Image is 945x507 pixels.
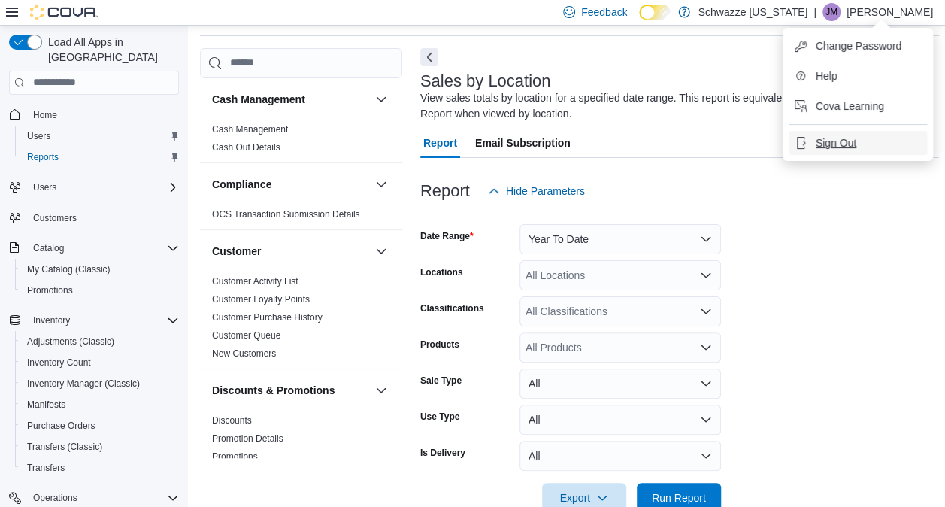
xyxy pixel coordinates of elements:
span: Manifests [27,399,65,411]
button: Adjustments (Classic) [15,331,185,352]
span: Customer Queue [212,329,280,342]
span: Customers [27,208,179,227]
button: Users [27,178,62,196]
label: Products [420,339,459,351]
span: Adjustments (Classic) [21,332,179,351]
button: Year To Date [519,224,721,254]
button: Customer [372,242,390,260]
button: Inventory Count [15,352,185,373]
a: Customer Loyalty Points [212,294,310,305]
button: Open list of options [700,342,712,354]
h3: Discounts & Promotions [212,383,335,398]
button: Help [789,64,927,88]
span: Inventory Manager (Classic) [27,378,140,390]
a: Adjustments (Classic) [21,332,120,351]
label: Sale Type [420,375,462,387]
button: Inventory Manager (Classic) [15,373,185,394]
a: Customer Activity List [212,276,298,287]
button: Open list of options [700,305,712,317]
span: Help [816,68,837,83]
button: Home [3,104,185,126]
div: Compliance [200,205,402,229]
span: Inventory [27,311,179,329]
h3: Report [420,182,470,200]
span: My Catalog (Classic) [27,263,111,275]
button: Manifests [15,394,185,415]
span: Users [33,181,56,193]
label: Is Delivery [420,447,465,459]
div: Customer [200,272,402,369]
span: Sign Out [816,135,856,150]
span: Users [27,130,50,142]
span: Change Password [816,38,901,53]
span: Transfers (Classic) [21,438,179,456]
div: Cash Management [200,120,402,162]
span: Home [33,109,57,121]
a: Inventory Manager (Classic) [21,375,146,393]
label: Classifications [420,302,484,314]
a: New Customers [212,348,276,359]
button: Compliance [212,177,369,192]
button: Hide Parameters [482,176,591,206]
span: Catalog [27,239,179,257]
a: Cash Out Details [212,142,280,153]
a: Home [27,106,63,124]
p: | [813,3,816,21]
button: Users [15,126,185,147]
span: JM [825,3,837,21]
a: Transfers [21,459,71,477]
span: Cash Out Details [212,141,280,153]
span: Promotions [27,284,73,296]
span: Catalog [33,242,64,254]
span: Adjustments (Classic) [27,335,114,348]
button: Transfers (Classic) [15,436,185,457]
button: All [519,369,721,399]
span: Reports [27,151,59,163]
button: Change Password [789,34,927,58]
span: Discounts [212,414,252,427]
span: Transfers [21,459,179,477]
span: Users [27,178,179,196]
span: New Customers [212,348,276,360]
a: Promotion Details [212,433,283,444]
button: Cash Management [372,90,390,108]
h3: Customer [212,244,261,259]
p: [PERSON_NAME] [847,3,933,21]
button: Purchase Orders [15,415,185,436]
a: Promotions [21,281,79,299]
button: Cash Management [212,92,369,107]
span: Load All Apps in [GEOGRAPHIC_DATA] [42,35,179,65]
span: Cova Learning [816,99,884,114]
span: Inventory Manager (Classic) [21,375,179,393]
a: Cash Management [212,124,288,135]
button: Open list of options [700,269,712,281]
span: Customer Activity List [212,275,298,287]
span: Feedback [581,5,627,20]
span: Purchase Orders [27,420,95,432]
a: Promotions [212,451,258,462]
a: Customer Queue [212,330,280,341]
button: All [519,405,721,435]
a: Inventory Count [21,354,97,372]
button: All [519,441,721,471]
span: Customer Purchase History [212,311,323,323]
span: Report [423,128,457,158]
a: Customer Purchase History [212,312,323,323]
label: Use Type [420,411,459,423]
button: Sign Out [789,131,927,155]
a: Transfers (Classic) [21,438,108,456]
span: Operations [33,492,77,504]
button: Discounts & Promotions [212,383,369,398]
span: Operations [27,489,179,507]
span: Cash Management [212,123,288,135]
span: Manifests [21,396,179,414]
button: Reports [15,147,185,168]
button: Customers [3,207,185,229]
span: Promotion Details [212,433,283,445]
button: Catalog [27,239,70,257]
span: Transfers (Classic) [27,441,102,453]
span: Reports [21,148,179,166]
span: Transfers [27,462,65,474]
span: Customer Loyalty Points [212,293,310,305]
h3: Sales by Location [420,72,551,90]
